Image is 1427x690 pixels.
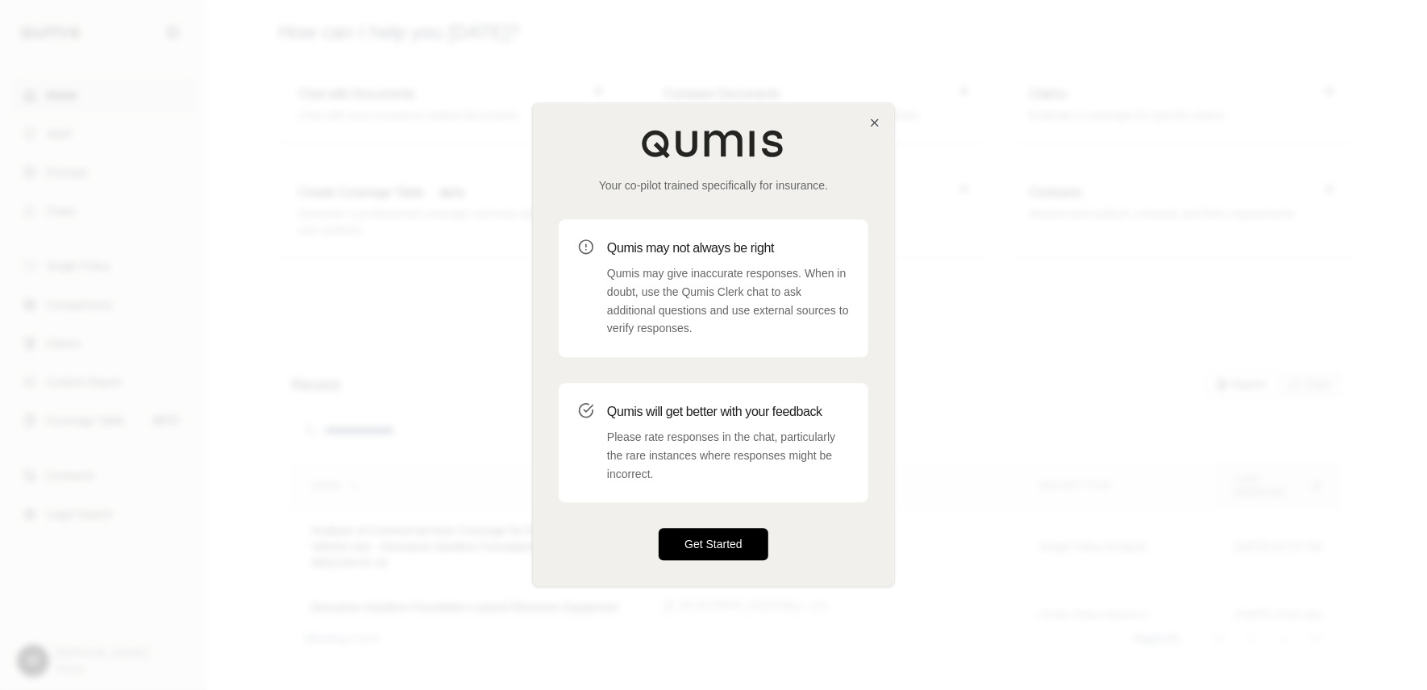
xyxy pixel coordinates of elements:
[607,239,849,258] h3: Qumis may not always be right
[607,428,849,483] p: Please rate responses in the chat, particularly the rare instances where responses might be incor...
[659,529,768,561] button: Get Started
[559,177,868,193] p: Your co-pilot trained specifically for insurance.
[641,129,786,158] img: Qumis Logo
[607,402,849,422] h3: Qumis will get better with your feedback
[607,264,849,338] p: Qumis may give inaccurate responses. When in doubt, use the Qumis Clerk chat to ask additional qu...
